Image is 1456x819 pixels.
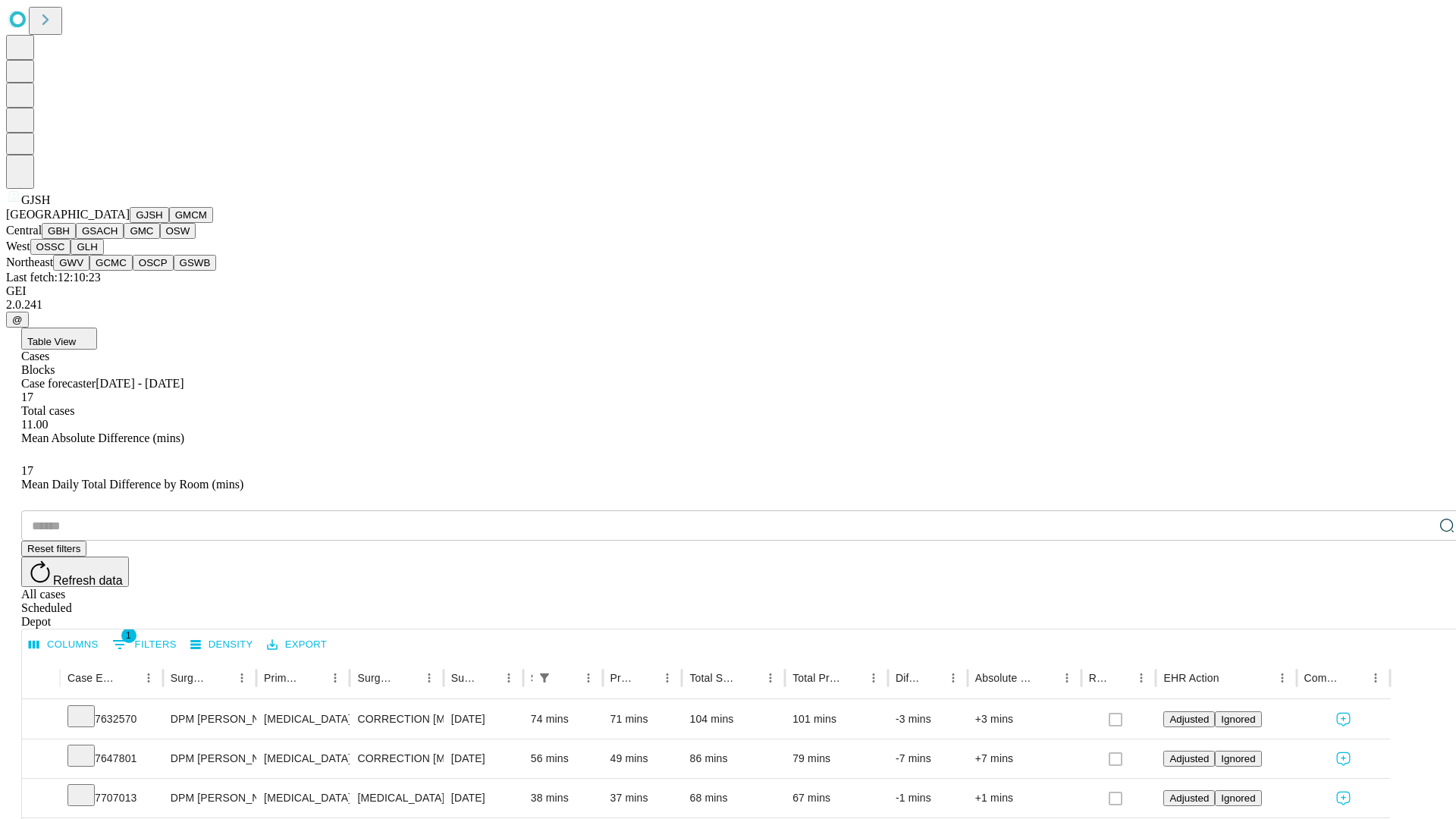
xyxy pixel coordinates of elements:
[1215,790,1261,806] button: Ignored
[6,284,1450,298] div: GEI
[531,672,532,684] div: Scheduled In Room Duration
[1344,667,1365,689] button: Sort
[531,700,595,739] div: 74 mins
[760,667,781,689] button: Menu
[534,667,555,689] button: Show filters
[451,672,475,684] div: Surgery Date
[1221,792,1255,804] span: Ignored
[451,700,516,739] div: [DATE]
[12,314,23,325] span: @
[1169,792,1209,804] span: Adjusted
[657,667,678,689] button: Menu
[863,667,884,689] button: Menu
[534,667,555,689] div: 1 active filter
[124,223,159,239] button: GMC
[6,298,1450,312] div: 2.0.241
[210,667,231,689] button: Sort
[67,739,155,778] div: 7647801
[27,543,80,554] span: Reset filters
[1163,711,1215,727] button: Adjusted
[1169,714,1209,725] span: Adjusted
[1035,667,1056,689] button: Sort
[21,557,129,587] button: Refresh data
[531,779,595,817] div: 38 mins
[187,633,257,657] button: Density
[451,739,516,778] div: [DATE]
[21,418,48,431] span: 11.00
[578,667,599,689] button: Menu
[42,223,76,239] button: GBH
[1056,667,1078,689] button: Menu
[121,628,136,643] span: 1
[1221,714,1255,725] span: Ignored
[1163,751,1215,767] button: Adjusted
[896,700,960,739] div: -3 mins
[357,672,395,684] div: Surgery Name
[610,672,635,684] div: Predicted In Room Duration
[30,707,52,733] button: Expand
[174,255,217,271] button: GSWB
[1163,672,1219,684] div: EHR Action
[117,667,138,689] button: Sort
[133,255,174,271] button: OSCP
[921,667,943,689] button: Sort
[975,672,1034,684] div: Absolute Difference
[397,667,419,689] button: Sort
[557,667,578,689] button: Sort
[6,208,130,221] span: [GEOGRAPHIC_DATA]
[1131,667,1152,689] button: Menu
[53,255,89,271] button: GWV
[21,328,97,350] button: Table View
[477,667,498,689] button: Sort
[896,672,920,684] div: Difference
[6,224,42,237] span: Central
[171,739,249,778] div: DPM [PERSON_NAME] [PERSON_NAME]
[53,574,123,587] span: Refresh data
[6,256,53,268] span: Northeast
[1272,667,1293,689] button: Menu
[739,667,760,689] button: Sort
[896,779,960,817] div: -1 mins
[975,700,1074,739] div: +3 mins
[357,700,435,739] div: CORRECTION [MEDICAL_DATA], [MEDICAL_DATA] [MEDICAL_DATA]
[689,700,777,739] div: 104 mins
[1215,751,1261,767] button: Ignored
[21,377,96,390] span: Case forecaster
[21,193,50,206] span: GJSH
[130,207,169,223] button: GJSH
[71,239,103,255] button: GLH
[689,779,777,817] div: 68 mins
[975,739,1074,778] div: +7 mins
[792,739,880,778] div: 79 mins
[76,223,124,239] button: GSACH
[30,746,52,773] button: Expand
[264,779,342,817] div: [MEDICAL_DATA]
[1215,711,1261,727] button: Ignored
[1304,672,1342,684] div: Comments
[610,739,675,778] div: 49 mins
[6,240,30,253] span: West
[160,223,196,239] button: OSW
[943,667,964,689] button: Menu
[357,739,435,778] div: CORRECTION [MEDICAL_DATA], RESECTION [MEDICAL_DATA] BASE
[171,779,249,817] div: DPM [PERSON_NAME] [PERSON_NAME]
[89,255,133,271] button: GCMC
[1365,667,1386,689] button: Menu
[21,404,74,417] span: Total cases
[108,632,180,657] button: Show filters
[1089,672,1109,684] div: Resolved in EHR
[1221,667,1242,689] button: Sort
[635,667,657,689] button: Sort
[419,667,440,689] button: Menu
[6,271,101,284] span: Last fetch: 12:10:23
[303,667,325,689] button: Sort
[67,779,155,817] div: 7707013
[264,672,302,684] div: Primary Service
[30,239,71,255] button: OSSC
[138,667,159,689] button: Menu
[25,633,102,657] button: Select columns
[21,391,33,403] span: 17
[264,739,342,778] div: [MEDICAL_DATA]
[357,779,435,817] div: [MEDICAL_DATA] COMPLETE EXCISION 5TH [MEDICAL_DATA] HEAD
[610,700,675,739] div: 71 mins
